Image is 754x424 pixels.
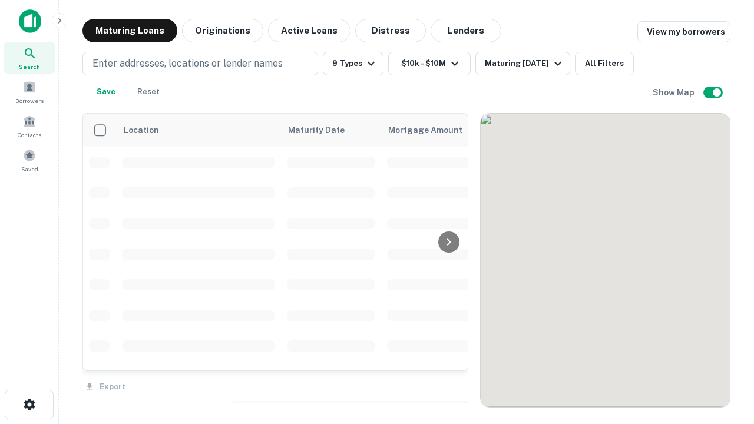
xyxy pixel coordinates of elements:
th: Maturity Date [281,114,381,147]
span: Mortgage Amount [388,123,478,137]
button: Lenders [431,19,501,42]
div: 0 0 [481,114,730,407]
div: Maturing [DATE] [485,57,565,71]
p: Enter addresses, locations or lender names [92,57,283,71]
button: 9 Types [323,52,383,75]
button: All Filters [575,52,634,75]
span: Contacts [18,130,41,140]
button: Distress [355,19,426,42]
a: View my borrowers [637,21,730,42]
button: Enter addresses, locations or lender names [82,52,318,75]
button: Reset [130,80,167,104]
h6: Show Map [653,86,696,99]
button: Maturing [DATE] [475,52,570,75]
span: Saved [21,164,38,174]
button: Maturing Loans [82,19,177,42]
button: Active Loans [268,19,350,42]
img: capitalize-icon.png [19,9,41,33]
a: Saved [4,144,55,176]
th: Mortgage Amount [381,114,511,147]
iframe: Chat Widget [695,292,754,349]
button: $10k - $10M [388,52,471,75]
th: Location [116,114,281,147]
span: Borrowers [15,96,44,105]
span: Search [19,62,40,71]
button: Originations [182,19,263,42]
span: Location [123,123,159,137]
a: Contacts [4,110,55,142]
span: Maturity Date [288,123,360,137]
a: Borrowers [4,76,55,108]
a: Search [4,42,55,74]
button: Save your search to get updates of matches that match your search criteria. [87,80,125,104]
